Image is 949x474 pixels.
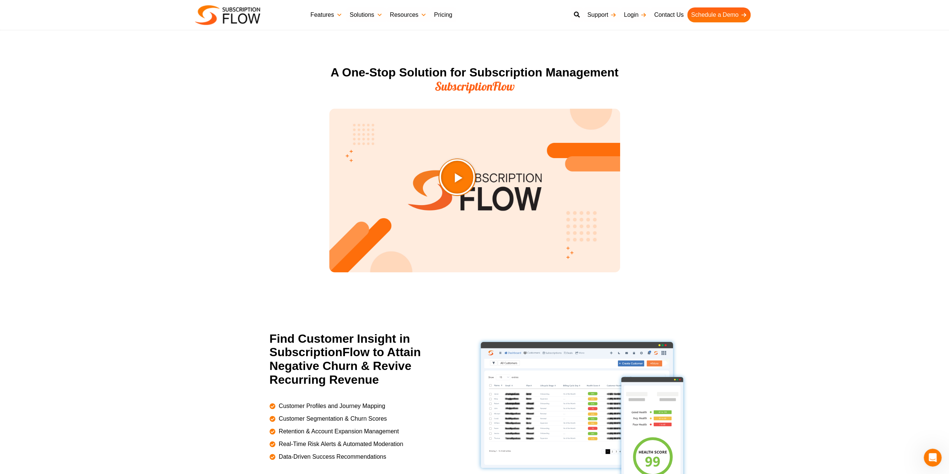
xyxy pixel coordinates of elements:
[650,7,687,22] a: Contact Us
[329,66,620,94] h2: A One-Stop Solution for Subscription Management
[435,79,515,94] span: SubscriptionFlow
[277,440,403,449] span: Real-Time Risk Alerts & Automated Moderation
[195,5,260,25] img: Subscriptionflow
[346,7,386,22] a: Solutions
[584,7,620,22] a: Support
[430,7,456,22] a: Pricing
[307,7,346,22] a: Features
[277,402,385,411] span: Customer Profiles and Journey Mapping
[620,7,650,22] a: Login
[687,7,750,22] a: Schedule a Demo
[457,177,494,214] div: Play Video about SubscriptionFlow-Video
[277,427,399,436] span: Retention & Account Expansion Management
[277,414,387,423] span: Customer Segmentation & Churn Scores
[924,449,942,467] iframe: Intercom live chat
[277,452,386,461] span: Data-Driven Success Recommendations
[386,7,430,22] a: Resources
[270,332,463,387] h2: Find Customer Insight in SubscriptionFlow to Attain Negative Churn & Revive Recurring Revenue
